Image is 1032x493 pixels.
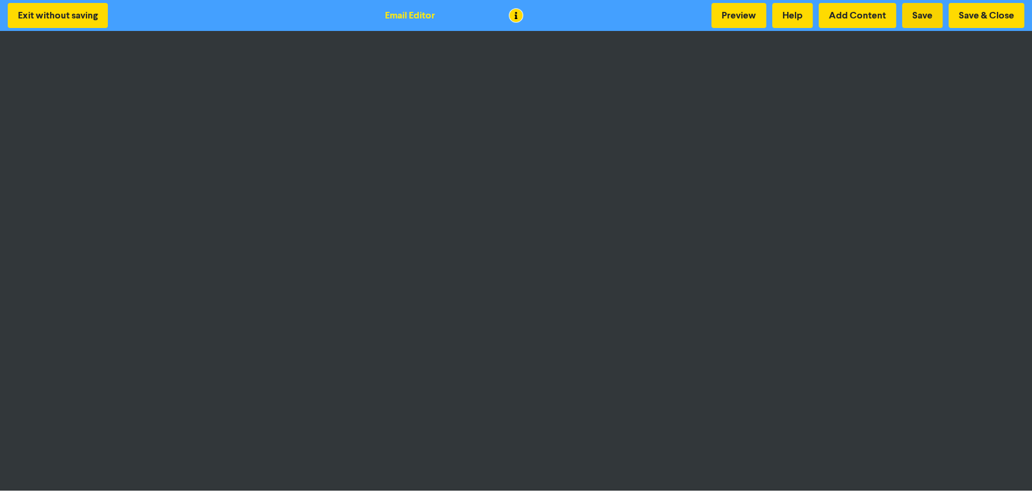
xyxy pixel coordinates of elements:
button: Preview [711,3,766,28]
button: Help [772,3,813,28]
button: Save [902,3,943,28]
div: Email Editor [385,8,435,23]
button: Save & Close [949,3,1024,28]
button: Add Content [819,3,896,28]
button: Exit without saving [8,3,108,28]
